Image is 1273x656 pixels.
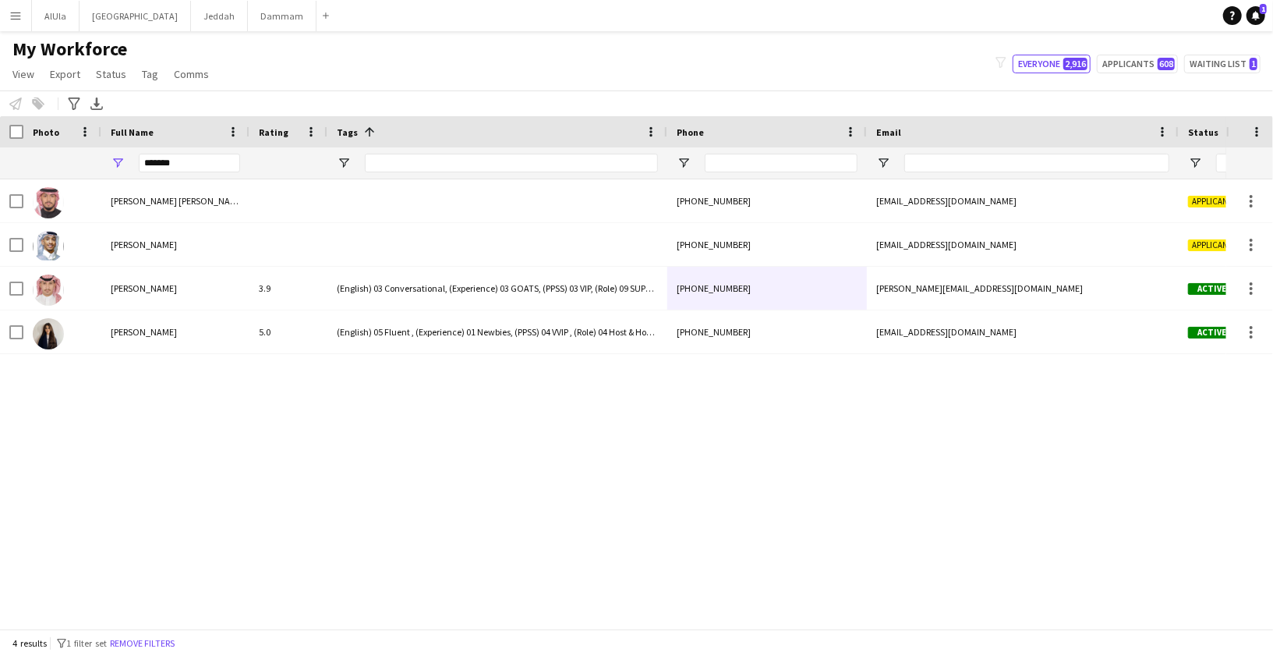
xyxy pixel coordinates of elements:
[80,1,191,31] button: [GEOGRAPHIC_DATA]
[1188,239,1236,251] span: Applicant
[96,67,126,81] span: Status
[111,239,177,250] span: [PERSON_NAME]
[667,267,867,310] div: [PHONE_NUMBER]
[33,187,64,218] img: Haitham Haitham Almuhanna
[44,64,87,84] a: Export
[6,64,41,84] a: View
[904,154,1169,172] input: Email Filter Input
[191,1,248,31] button: Jeddah
[705,154,858,172] input: Phone Filter Input
[677,126,704,138] span: Phone
[1246,6,1265,25] a: 1
[1188,196,1236,207] span: Applicant
[107,635,178,652] button: Remove filters
[111,126,154,138] span: Full Name
[1188,126,1218,138] span: Status
[111,326,177,338] span: [PERSON_NAME]
[111,282,177,294] span: [PERSON_NAME]
[667,179,867,222] div: [PHONE_NUMBER]
[667,223,867,266] div: [PHONE_NUMBER]
[33,126,59,138] span: Photo
[327,267,667,310] div: (English) 03 Conversational, (Experience) 03 GOATS, (PPSS) 03 VIP, (Role) 09 SUPERVISOR “B”
[259,126,288,138] span: Rating
[249,267,327,310] div: 3.9
[174,67,209,81] span: Comms
[365,154,658,172] input: Tags Filter Input
[667,310,867,353] div: [PHONE_NUMBER]
[876,156,890,170] button: Open Filter Menu
[867,310,1179,353] div: [EMAIL_ADDRESS][DOMAIN_NAME]
[139,154,240,172] input: Full Name Filter Input
[1063,58,1087,70] span: 2,916
[12,37,127,61] span: My Workforce
[32,1,80,31] button: AlUla
[249,310,327,353] div: 5.0
[136,64,164,84] a: Tag
[677,156,691,170] button: Open Filter Menu
[111,195,245,207] span: [PERSON_NAME] [PERSON_NAME]
[66,637,107,649] span: 1 filter set
[87,94,106,113] app-action-btn: Export XLSX
[1250,58,1257,70] span: 1
[111,156,125,170] button: Open Filter Menu
[168,64,215,84] a: Comms
[1260,4,1267,14] span: 1
[1158,58,1175,70] span: 608
[33,318,64,349] img: Dalaa Haitham
[1216,154,1263,172] input: Status Filter Input
[876,126,901,138] span: Email
[867,179,1179,222] div: [EMAIL_ADDRESS][DOMAIN_NAME]
[1184,55,1261,73] button: Waiting list1
[1188,327,1236,339] span: Active
[90,64,133,84] a: Status
[33,231,64,262] img: Haitham Mahruqi
[867,223,1179,266] div: [EMAIL_ADDRESS][DOMAIN_NAME]
[12,67,34,81] span: View
[1188,283,1236,295] span: Active
[1188,156,1202,170] button: Open Filter Menu
[337,126,358,138] span: Tags
[33,275,64,306] img: Haitham Alfaqiri
[248,1,316,31] button: Dammam
[1013,55,1091,73] button: Everyone2,916
[327,310,667,353] div: (English) 05 Fluent , (Experience) 01 Newbies, (PPSS) 04 VVIP , (Role) 04 Host & Hostesses, profiles
[142,67,158,81] span: Tag
[1097,55,1178,73] button: Applicants608
[867,267,1179,310] div: [PERSON_NAME][EMAIL_ADDRESS][DOMAIN_NAME]
[50,67,80,81] span: Export
[337,156,351,170] button: Open Filter Menu
[65,94,83,113] app-action-btn: Advanced filters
